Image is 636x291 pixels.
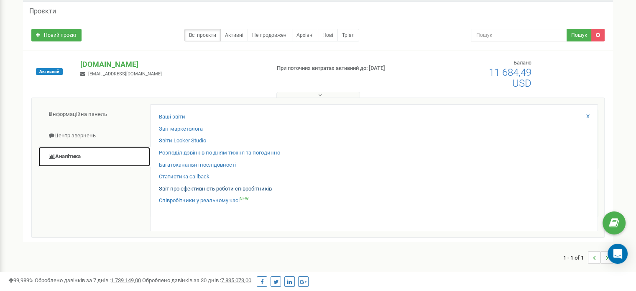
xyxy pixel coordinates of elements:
[567,29,592,41] button: Пошук
[38,126,151,146] a: Центр звернень
[111,277,141,283] u: 1 739 149,00
[159,113,185,121] a: Ваші звіти
[159,125,203,133] a: Звіт маркетолога
[159,161,236,169] a: Багатоканальні послідовності
[38,104,151,125] a: Інформаційна панель
[563,243,613,272] nav: ...
[31,29,82,41] a: Новий проєкт
[36,68,63,75] span: Активний
[159,149,280,157] a: Розподіл дзвінків по дням тижня та погодинно
[8,277,33,283] span: 99,989%
[248,29,292,41] a: Не продовжені
[318,29,338,41] a: Нові
[337,29,359,41] a: Тріал
[292,29,318,41] a: Архівні
[142,277,251,283] span: Оброблено дзвінків за 30 днів :
[277,64,411,72] p: При поточних витратах активний до: [DATE]
[240,196,249,201] sup: NEW
[35,277,141,283] span: Оброблено дзвінків за 7 днів :
[489,67,531,89] span: 11 684,49 USD
[513,59,531,66] span: Баланс
[220,29,248,41] a: Активні
[159,185,272,193] a: Звіт про ефективність роботи співробітників
[159,137,206,145] a: Звіти Looker Studio
[88,71,162,77] span: [EMAIL_ADDRESS][DOMAIN_NAME]
[80,59,263,70] p: [DOMAIN_NAME]
[221,277,251,283] u: 7 835 073,00
[159,173,209,181] a: Статистика callback
[38,147,151,167] a: Аналiтика
[184,29,221,41] a: Всі проєкти
[586,113,590,121] a: X
[159,197,249,205] a: Співробітники у реальному часіNEW
[29,8,56,15] h5: Проєкти
[471,29,567,41] input: Пошук
[608,244,628,264] div: Open Intercom Messenger
[563,251,588,264] span: 1 - 1 of 1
